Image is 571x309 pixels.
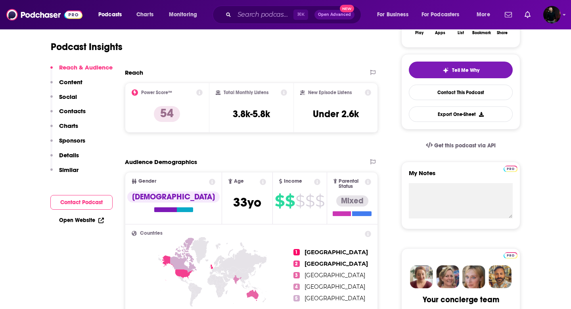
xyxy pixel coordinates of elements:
span: 4 [293,284,300,290]
span: Countries [140,231,163,236]
div: Share [497,31,508,35]
a: Show notifications dropdown [521,8,534,21]
span: [GEOGRAPHIC_DATA] [305,272,365,279]
img: Podchaser Pro [504,252,517,259]
a: Get this podcast via API [420,136,502,155]
img: Jon Profile [489,265,512,288]
img: Jules Profile [462,265,485,288]
button: open menu [93,8,132,21]
h2: Audience Demographics [125,158,197,166]
span: Charts [136,9,153,20]
button: Contacts [50,107,86,122]
span: Get this podcast via API [434,142,496,149]
div: List [458,31,464,35]
a: Contact This Podcast [409,85,513,100]
label: My Notes [409,169,513,183]
p: Content [59,78,82,86]
button: Open AdvancedNew [314,10,354,19]
span: $ [305,195,314,207]
button: Social [50,93,77,108]
h3: Under 2.6k [313,108,359,120]
span: Podcasts [98,9,122,20]
h2: New Episode Listens [308,90,352,95]
button: Content [50,78,82,93]
span: $ [295,195,305,207]
button: Similar [50,166,79,181]
span: Gender [138,179,156,184]
span: Age [234,179,244,184]
h2: Power Score™ [141,90,172,95]
button: Details [50,151,79,166]
span: [GEOGRAPHIC_DATA] [305,283,365,290]
span: 2 [293,261,300,267]
button: open menu [471,8,500,21]
button: tell me why sparkleTell Me Why [409,62,513,78]
a: Pro website [504,251,517,259]
p: Reach & Audience [59,64,113,71]
span: Logged in as davidajsavage [543,6,561,23]
div: [DEMOGRAPHIC_DATA] [127,191,220,203]
button: Reach & Audience [50,64,113,78]
button: open menu [163,8,207,21]
span: Income [284,179,302,184]
button: Show profile menu [543,6,561,23]
button: open menu [372,8,418,21]
span: Open Advanced [318,13,351,17]
h1: Podcast Insights [51,41,123,53]
div: Your concierge team [423,295,499,305]
a: Show notifications dropdown [502,8,515,21]
div: Apps [435,31,445,35]
button: Export One-Sheet [409,106,513,122]
h3: 3.8k-5.8k [233,108,270,120]
div: Play [415,31,423,35]
p: Contacts [59,107,86,115]
span: $ [285,195,295,207]
span: 3 [293,272,300,278]
span: 33 yo [233,195,261,210]
span: [GEOGRAPHIC_DATA] [305,295,365,302]
p: Details [59,151,79,159]
h2: Total Monthly Listens [224,90,268,95]
span: For Podcasters [422,9,460,20]
span: Monitoring [169,9,197,20]
a: Charts [131,8,158,21]
span: [GEOGRAPHIC_DATA] [305,249,368,256]
p: Social [59,93,77,100]
button: Contact Podcast [50,195,113,210]
a: Open Website [59,217,104,224]
div: Search podcasts, credits, & more... [220,6,369,24]
input: Search podcasts, credits, & more... [234,8,293,21]
span: ⌘ K [293,10,308,20]
img: Barbara Profile [436,265,459,288]
span: For Business [377,9,408,20]
span: [GEOGRAPHIC_DATA] [305,260,368,267]
span: $ [275,195,284,207]
span: 5 [293,295,300,301]
span: More [477,9,490,20]
img: tell me why sparkle [443,67,449,73]
span: Parental Status [339,179,363,189]
h2: Reach [125,69,143,76]
span: $ [315,195,324,207]
p: Sponsors [59,137,85,144]
div: Mixed [336,195,368,207]
span: 1 [293,249,300,255]
p: Similar [59,166,79,174]
button: Sponsors [50,137,85,151]
img: Podchaser Pro [504,166,517,172]
img: Sydney Profile [410,265,433,288]
span: New [340,5,354,12]
img: Podchaser - Follow, Share and Rate Podcasts [6,7,82,22]
button: open menu [416,8,471,21]
p: 54 [154,106,180,122]
button: Charts [50,122,78,137]
p: Charts [59,122,78,129]
img: User Profile [543,6,561,23]
a: Pro website [504,164,517,172]
div: Bookmark [472,31,491,35]
span: Tell Me Why [452,67,479,73]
